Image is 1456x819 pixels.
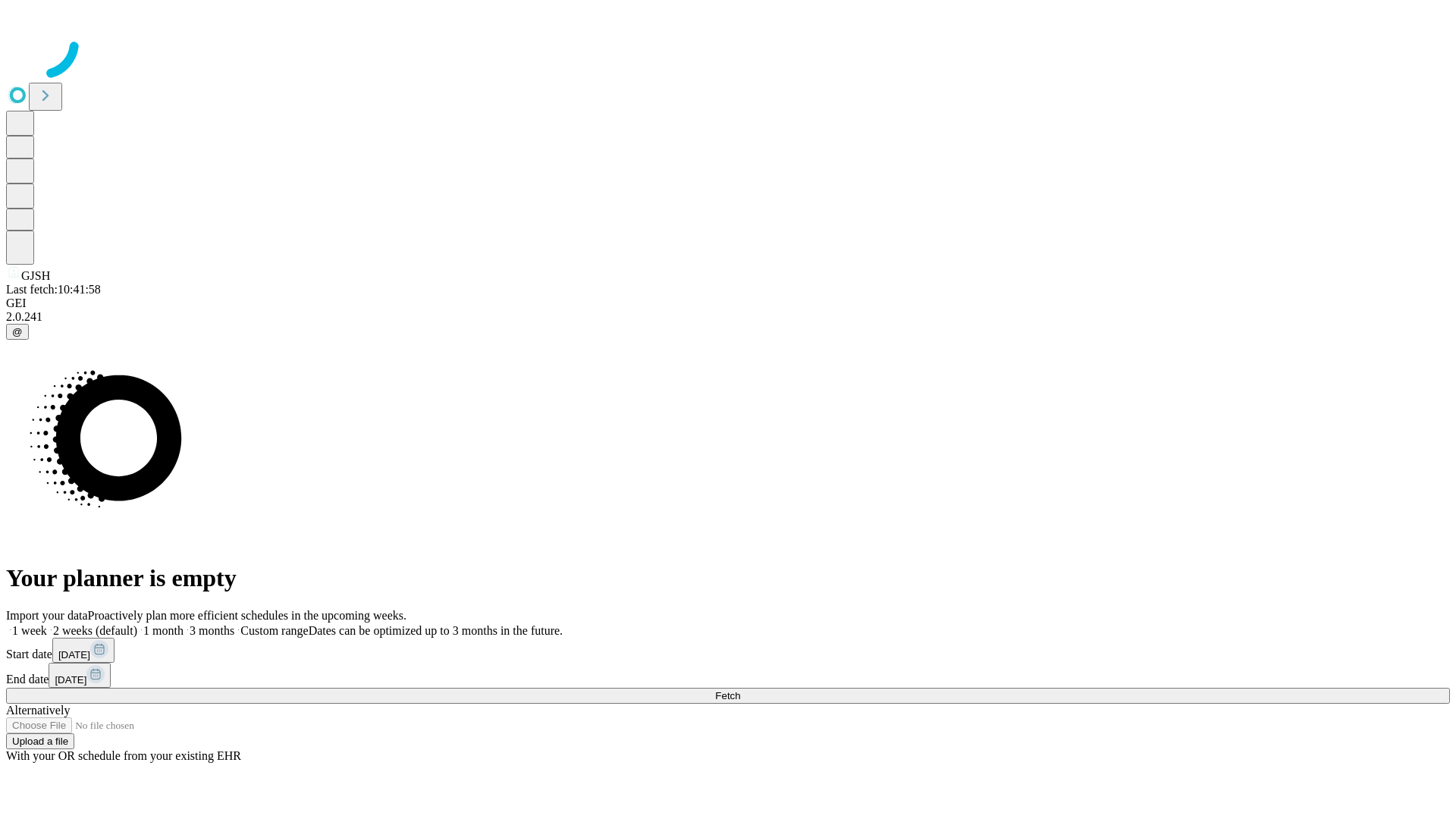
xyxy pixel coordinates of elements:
[6,609,88,622] span: Import your data
[49,663,111,688] button: [DATE]
[6,324,29,340] button: @
[53,624,137,637] span: 2 weeks (default)
[6,688,1450,704] button: Fetch
[240,624,308,637] span: Custom range
[12,624,47,637] span: 1 week
[715,690,740,701] span: Fetch
[12,326,23,337] span: @
[6,733,74,749] button: Upload a file
[6,283,101,296] span: Last fetch: 10:41:58
[143,624,184,637] span: 1 month
[6,310,1450,324] div: 2.0.241
[6,564,1450,592] h1: Your planner is empty
[6,638,1450,663] div: Start date
[52,638,115,663] button: [DATE]
[6,704,70,717] span: Alternatively
[88,609,406,622] span: Proactively plan more efficient schedules in the upcoming weeks.
[6,663,1450,688] div: End date
[190,624,234,637] span: 3 months
[21,269,50,282] span: GJSH
[6,297,1450,310] div: GEI
[6,749,241,762] span: With your OR schedule from your existing EHR
[58,649,90,661] span: [DATE]
[309,624,563,637] span: Dates can be optimized up to 3 months in the future.
[55,674,86,686] span: [DATE]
